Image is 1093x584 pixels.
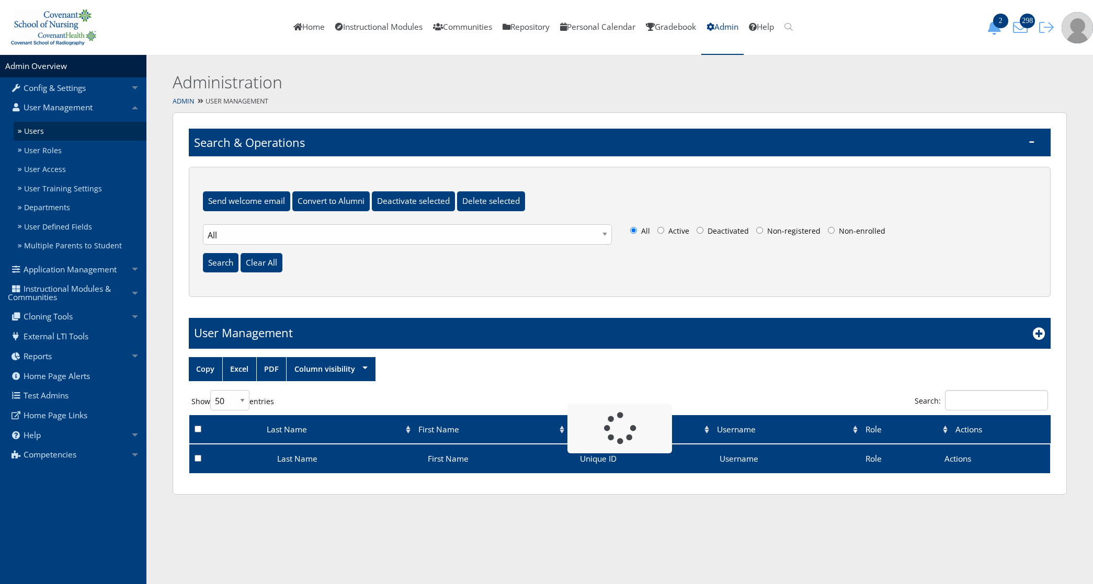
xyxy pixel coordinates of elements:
[697,227,703,234] input: Deactivated
[203,191,290,211] input: Send welcome email
[1009,20,1035,35] button: 298
[14,217,146,236] a: User Defined Fields
[657,227,664,234] input: Active
[694,224,752,242] label: Deactivated
[754,224,823,242] label: Non-registered
[628,224,653,242] label: All
[223,357,256,381] a: Excel
[189,129,1051,156] h1: Search & Operations
[912,390,1051,410] label: Search:
[257,357,287,381] a: PDF
[210,390,249,410] select: Showentries
[939,444,1050,473] th: Actions
[567,415,712,443] th: Unique ID
[1029,134,1035,146] span: -
[945,390,1048,410] input: Search:
[575,444,714,473] th: Unique ID
[712,415,861,443] th: Username
[287,357,375,381] a: Column visibility
[14,122,146,141] a: Users
[1062,12,1093,43] img: user-profile-default-picture.png
[993,14,1008,28] span: 2
[14,236,146,256] a: Multiple Parents to Student
[825,224,888,242] label: Non-enrolled
[241,253,282,273] input: Clear All
[173,71,863,94] h2: Administration
[860,444,939,473] th: Role
[189,390,277,410] label: Show entries
[457,191,525,211] input: Delete selected
[372,191,455,211] input: Deactivate selected
[983,20,1009,35] button: 2
[189,357,222,381] a: Copy
[714,444,860,473] th: Username
[14,141,146,160] a: User Roles
[860,415,950,443] th: Role
[1033,327,1045,340] i: Add New
[655,224,692,242] label: Active
[983,21,1009,32] a: 2
[272,444,423,473] td: Last Name
[756,227,763,234] input: Non-registered
[261,415,413,443] td: Last Name
[950,415,1051,443] th: Actions
[14,179,146,198] a: User Training Settings
[423,444,575,473] td: First Name
[173,97,194,106] a: Admin
[828,227,835,234] input: Non-enrolled
[1020,14,1035,28] span: 298
[5,61,67,72] a: Admin Overview
[14,160,146,179] a: User Access
[203,253,238,273] input: Search
[14,198,146,217] a: Departments
[413,415,567,443] td: First Name
[292,191,370,211] input: Convert to Alumni
[630,227,637,234] input: All
[146,94,1093,109] div: User Management
[194,325,293,341] h1: User Management
[1009,21,1035,32] a: 298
